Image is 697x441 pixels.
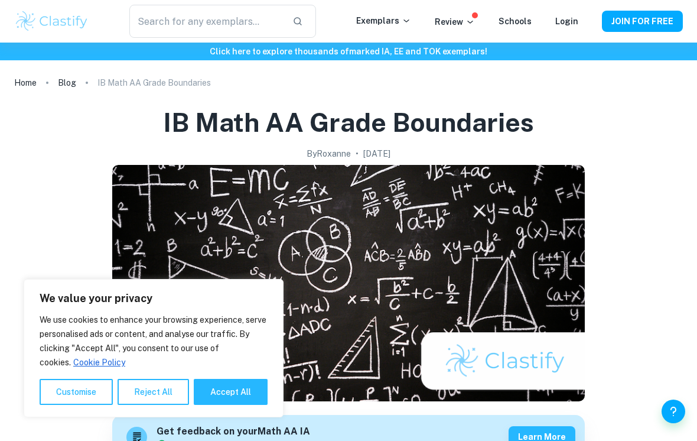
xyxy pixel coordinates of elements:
[356,147,359,160] p: •
[24,279,284,417] div: We value your privacy
[363,147,390,160] h2: [DATE]
[499,17,532,26] a: Schools
[602,11,683,32] button: JOIN FOR FREE
[157,424,310,439] h6: Get feedback on your Math AA IA
[163,105,534,140] h1: IB Math AA Grade Boundaries
[97,76,211,89] p: IB Math AA Grade Boundaries
[356,14,411,27] p: Exemplars
[555,17,578,26] a: Login
[73,357,126,368] a: Cookie Policy
[14,74,37,91] a: Home
[435,15,475,28] p: Review
[40,313,268,369] p: We use cookies to enhance your browsing experience, serve personalised ads or content, and analys...
[194,379,268,405] button: Accept All
[2,45,695,58] h6: Click here to explore thousands of marked IA, EE and TOK exemplars !
[40,379,113,405] button: Customise
[662,400,685,423] button: Help and Feedback
[118,379,189,405] button: Reject All
[129,5,283,38] input: Search for any exemplars...
[14,9,89,33] img: Clastify logo
[40,291,268,306] p: We value your privacy
[112,165,585,401] img: IB Math AA Grade Boundaries cover image
[307,147,351,160] h2: By Roxanne
[58,74,76,91] a: Blog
